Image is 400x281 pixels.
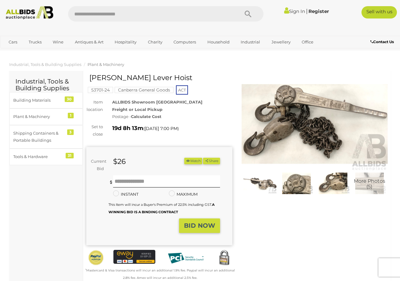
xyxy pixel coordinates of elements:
[216,250,232,266] img: Secured by Rapid SSL
[9,125,83,149] a: Shipping Containers & Portable Buildings 3
[203,158,220,164] button: Share
[13,153,64,160] div: Tools & Hardware
[179,218,220,233] button: BID NOW
[113,191,138,198] label: INSTANT
[71,37,108,47] a: Antiques & Art
[68,113,74,118] div: 1
[284,8,305,14] a: Sign In
[267,37,295,47] a: Jewellery
[5,47,25,57] a: Sports
[29,47,80,57] a: [GEOGRAPHIC_DATA]
[112,107,162,112] strong: Freight or Local Pickup
[86,158,108,172] div: Current Bid
[108,202,214,214] small: This Item will incur a Buyer's Premium of 22.5% including GST.
[15,78,77,92] h2: Industrial, Tools & Building Supplies
[13,113,64,120] div: Plant & Machinery
[82,123,108,138] div: Set to close
[169,191,198,198] label: MAXIMUM
[298,37,317,47] a: Office
[88,87,113,93] mark: 53701-24
[353,173,386,194] a: More Photos(5)
[115,87,173,93] mark: Canberra General Goods
[25,37,46,47] a: Trucks
[308,8,329,14] a: Register
[49,37,67,47] a: Wine
[112,125,143,132] strong: 19d 8h 13m
[65,96,74,102] div: 30
[184,158,202,164] li: Watch this item
[88,250,104,266] img: Official PayPal Seal
[354,179,385,189] span: More Photos (5)
[113,157,126,166] strong: $26
[143,126,179,131] span: ( )
[9,62,81,67] a: Industrial, Tools & Building Supplies
[3,6,56,19] img: Allbids.com.au
[113,250,155,264] img: eWAY Payment Gateway
[88,88,113,92] a: 53701-24
[237,37,264,47] a: Industrial
[111,37,141,47] a: Hospitality
[176,85,188,95] span: ACT
[115,88,173,92] a: Canberra General Goods
[242,77,388,171] img: CM Puller Lever Hoist
[89,74,231,82] h1: [PERSON_NAME] Lever Hoist
[280,173,313,194] img: CM Puller Lever Hoist
[184,222,215,229] strong: BID NOW
[9,108,83,125] a: Plant & Machinery 1
[361,6,397,18] a: Sell with us
[108,202,214,214] b: A WINNING BID IS A BINDING CONTRACT
[67,129,74,135] div: 3
[370,39,394,44] b: Contact Us
[370,39,395,45] a: Contact Us
[233,6,263,22] button: Search
[9,92,83,108] a: Building Materials 30
[169,37,200,47] a: Computers
[306,8,308,14] span: |
[13,97,64,104] div: Building Materials
[145,126,178,131] span: [DATE] 7:00 PM
[316,173,350,194] img: CM Puller Lever Hoist
[353,173,386,194] img: CM Puller Lever Hoist
[82,99,108,113] div: Item location
[112,100,202,104] strong: ALLBIDS Showroom [GEOGRAPHIC_DATA]
[131,114,161,119] strong: Calculate Cost
[112,113,232,120] div: Postage -
[85,268,235,279] small: Mastercard & Visa transactions will incur an additional 1.9% fee. Paypal will incur an additional...
[9,149,83,165] a: Tools & Hardware 31
[5,37,21,47] a: Cars
[165,250,206,267] img: PCI DSS compliant
[243,173,277,194] img: CM Puller Lever Hoist
[66,153,74,158] div: 31
[184,158,202,164] button: Watch
[203,37,234,47] a: Household
[13,130,64,144] div: Shipping Containers & Portable Buildings
[88,62,124,67] a: Plant & Machinery
[144,37,166,47] a: Charity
